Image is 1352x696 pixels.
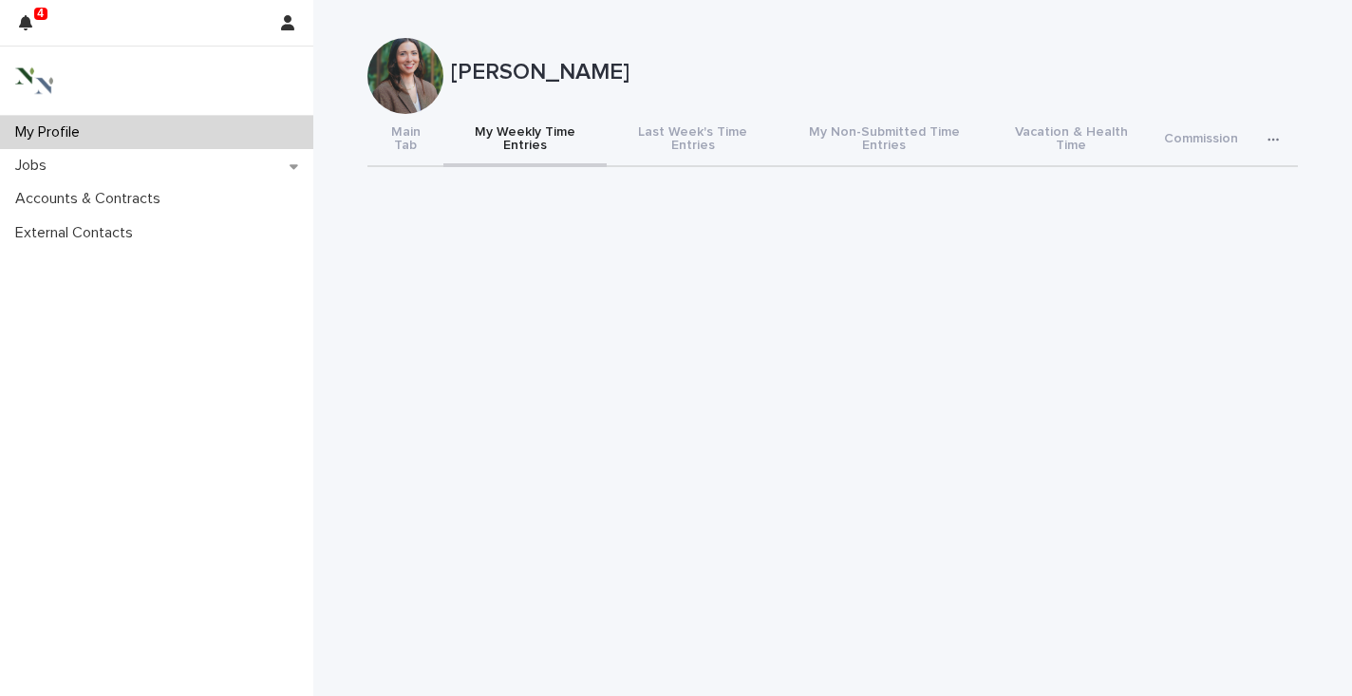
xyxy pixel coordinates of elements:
button: My Weekly Time Entries [443,114,607,167]
div: 4 [19,11,44,46]
p: Jobs [8,157,62,175]
p: 4 [37,7,44,20]
button: Last Week's Time Entries [607,114,779,167]
button: Commission [1153,114,1249,167]
p: External Contacts [8,224,148,242]
button: Vacation & Health Time [990,114,1153,167]
p: My Profile [8,123,95,141]
button: Main Tab [367,114,443,167]
p: [PERSON_NAME] [451,59,1290,86]
p: Accounts & Contracts [8,190,176,208]
img: 3bAFpBnQQY6ys9Fa9hsD [15,62,53,100]
button: My Non-Submitted Time Entries [779,114,990,167]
